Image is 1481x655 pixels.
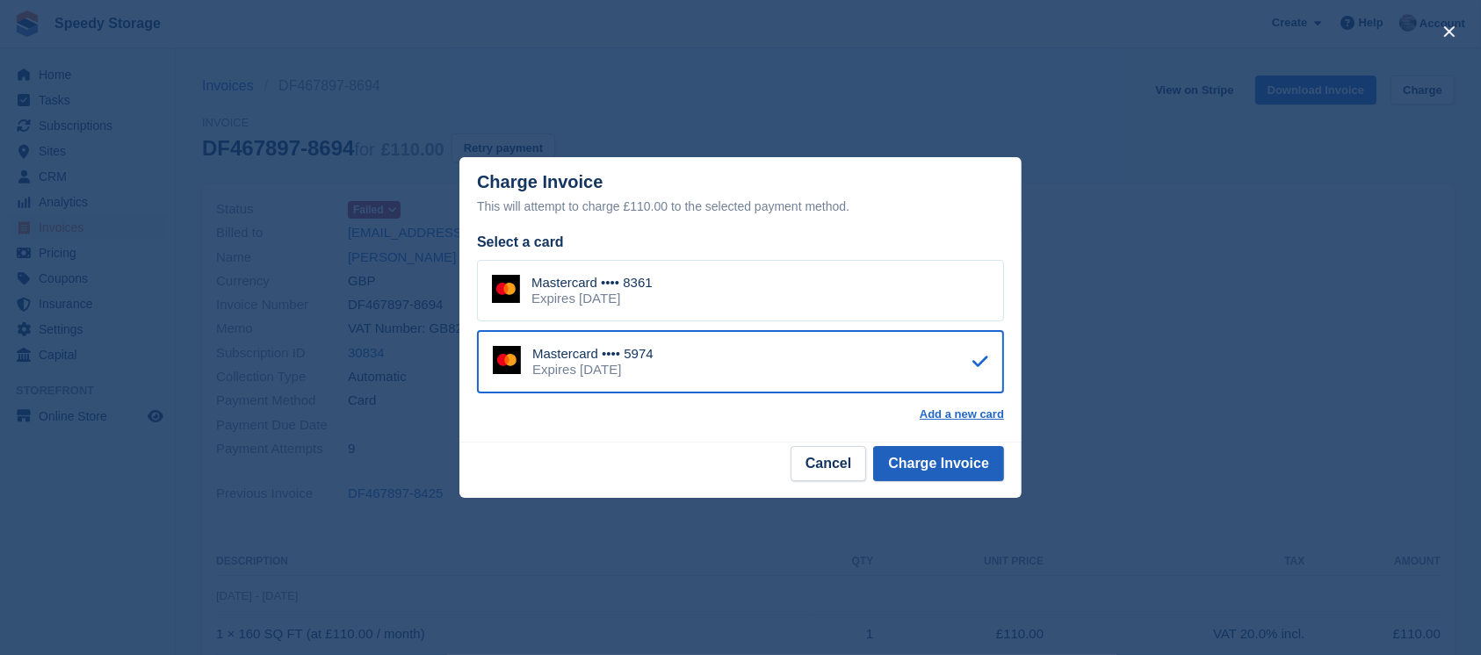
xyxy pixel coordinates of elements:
div: Charge Invoice [477,172,1004,217]
a: Add a new card [920,407,1004,421]
div: Expires [DATE] [531,291,653,306]
div: Mastercard •••• 5974 [532,346,654,362]
div: This will attempt to charge £110.00 to the selected payment method. [477,196,1004,217]
button: close [1435,18,1463,46]
img: Mastercard Logo [493,346,521,374]
div: Select a card [477,232,1004,253]
div: Mastercard •••• 8361 [531,275,653,291]
button: Charge Invoice [873,446,1004,481]
button: Cancel [791,446,866,481]
div: Expires [DATE] [532,362,654,378]
img: Mastercard Logo [492,275,520,303]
